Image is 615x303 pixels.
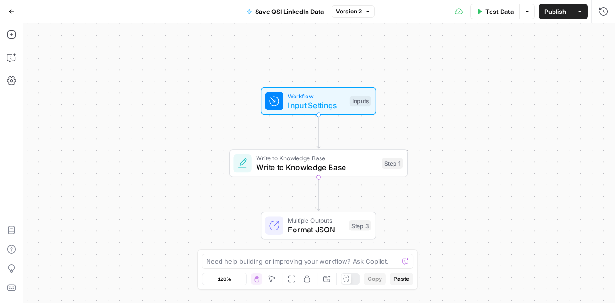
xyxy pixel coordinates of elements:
[317,177,320,210] g: Edge from step_1 to step_3
[288,216,344,225] span: Multiple Outputs
[364,273,386,285] button: Copy
[229,212,408,240] div: Multiple OutputsFormat JSONStep 3
[368,275,382,283] span: Copy
[350,96,371,107] div: Inputs
[241,4,330,19] button: Save QSI LinkedIn Data
[349,220,371,231] div: Step 3
[288,91,345,100] span: Workflow
[336,7,362,16] span: Version 2
[390,273,413,285] button: Paste
[544,7,566,16] span: Publish
[288,99,345,111] span: Input Settings
[485,7,514,16] span: Test Data
[256,162,377,173] span: Write to Knowledge Base
[382,158,403,169] div: Step 1
[255,7,324,16] span: Save QSI LinkedIn Data
[288,224,344,235] span: Format JSON
[229,149,408,177] div: Write to Knowledge BaseWrite to Knowledge BaseStep 1
[256,154,377,163] span: Write to Knowledge Base
[470,4,519,19] button: Test Data
[539,4,572,19] button: Publish
[317,115,320,148] g: Edge from start to step_1
[229,87,408,115] div: WorkflowInput SettingsInputs
[394,275,409,283] span: Paste
[218,275,231,283] span: 120%
[332,5,375,18] button: Version 2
